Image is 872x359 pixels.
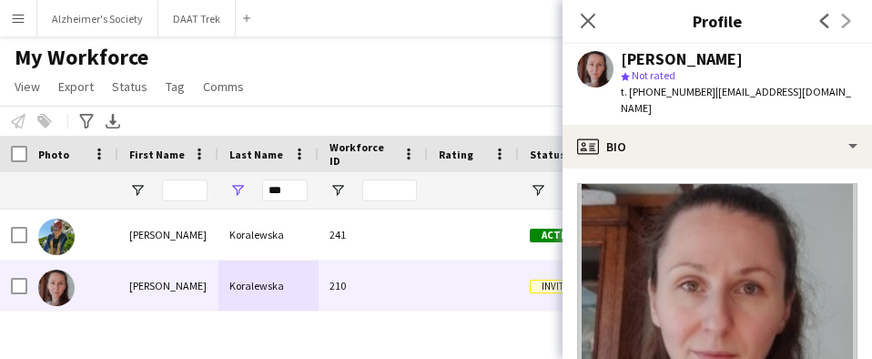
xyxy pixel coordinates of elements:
[38,148,69,161] span: Photo
[563,9,872,33] h3: Profile
[262,179,308,201] input: Last Name Filter Input
[7,75,47,98] a: View
[229,148,283,161] span: Last Name
[38,270,75,306] img: Katarzyna Koralewska
[330,182,346,199] button: Open Filter Menu
[203,78,244,95] span: Comms
[439,148,473,161] span: Rating
[632,68,675,82] span: Not rated
[15,44,148,71] span: My Workforce
[51,75,101,98] a: Export
[196,75,251,98] a: Comms
[105,75,155,98] a: Status
[319,210,428,260] div: 241
[102,110,124,132] app-action-btn: Export XLSX
[58,78,94,95] span: Export
[129,182,146,199] button: Open Filter Menu
[76,110,97,132] app-action-btn: Advanced filters
[530,229,586,242] span: Active
[118,210,218,260] div: [PERSON_NAME]
[330,140,395,168] span: Workforce ID
[166,78,185,95] span: Tag
[229,182,246,199] button: Open Filter Menu
[218,210,319,260] div: Koralewska
[162,179,208,201] input: First Name Filter Input
[158,1,236,36] button: DAAT Trek
[218,261,319,311] div: Koralewska
[158,75,192,98] a: Tag
[37,1,158,36] button: Alzheimer's Society
[129,148,185,161] span: First Name
[530,280,586,293] span: Invited
[15,78,40,95] span: View
[319,261,428,311] div: 210
[112,78,147,95] span: Status
[530,148,565,161] span: Status
[38,219,75,255] img: Joanna Koralewska
[621,85,851,115] span: | [EMAIL_ADDRESS][DOMAIN_NAME]
[621,51,743,67] div: [PERSON_NAME]
[362,179,417,201] input: Workforce ID Filter Input
[118,261,218,311] div: [PERSON_NAME]
[563,125,872,169] div: Bio
[621,85,715,98] span: t. [PHONE_NUMBER]
[530,182,546,199] button: Open Filter Menu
